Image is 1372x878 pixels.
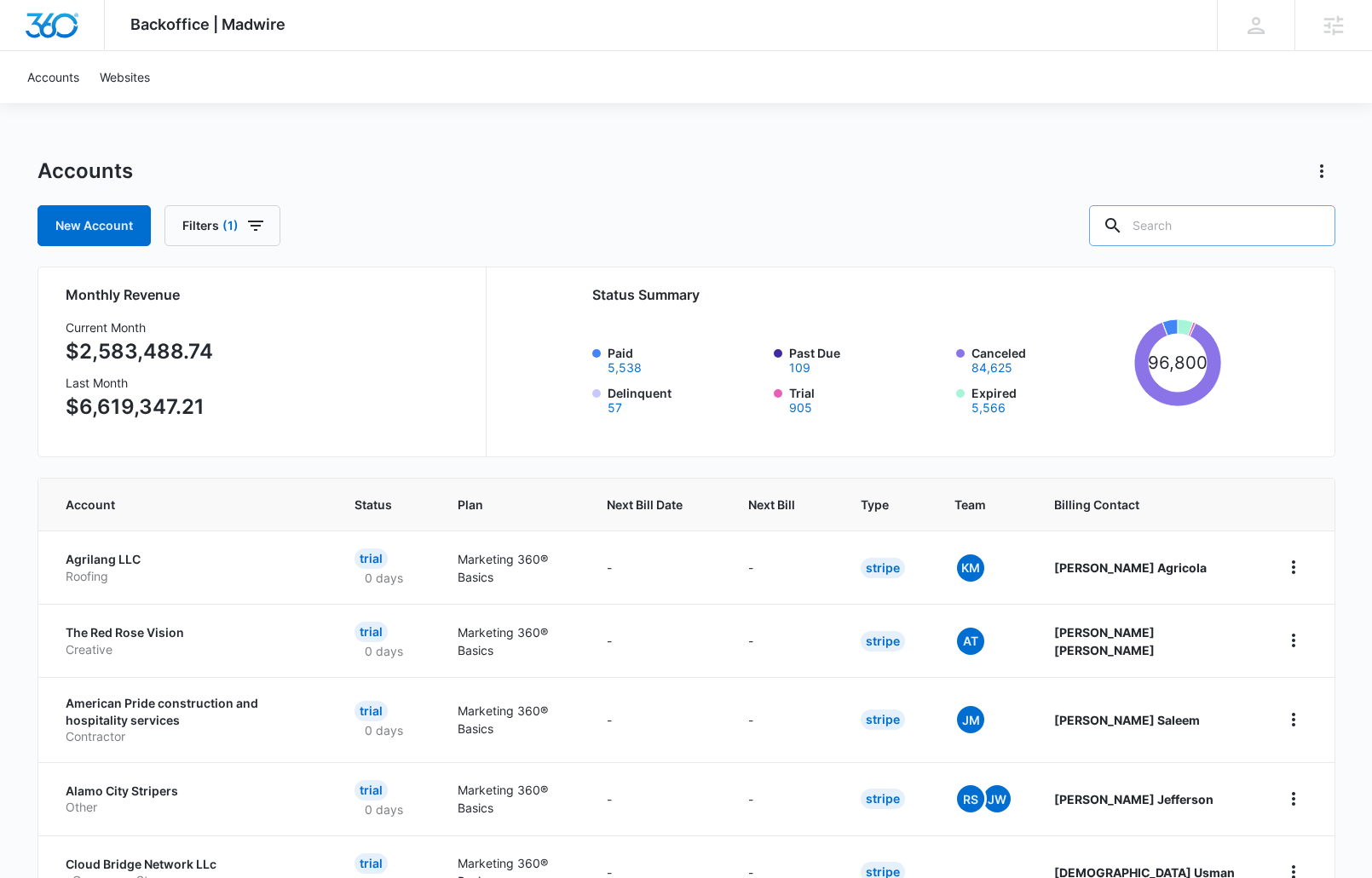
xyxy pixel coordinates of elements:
div: Stripe [861,789,905,809]
p: 0 days [355,569,413,587]
input: Search [1089,205,1335,246]
div: Trial [355,780,388,801]
p: Marketing 360® Basics [458,623,566,659]
a: The Red Rose VisionCreative [66,624,314,657]
p: Alamo City Stripers [66,783,314,800]
label: Delinquent [608,384,764,414]
td: - [586,604,728,677]
span: JW [983,785,1011,812]
span: Account [66,496,290,514]
div: Trial [355,548,388,569]
button: Trial [789,402,812,414]
td: - [586,531,728,604]
button: Expired [971,402,1006,414]
a: Alamo City StripersOther [66,783,314,816]
button: home [1280,554,1307,581]
button: home [1280,706,1307,733]
strong: [PERSON_NAME] Agricola [1054,560,1207,575]
td: - [728,531,840,604]
div: Stripe [861,558,905,578]
button: Canceled [971,362,1012,374]
p: $6,619,347.21 [66,392,213,422]
td: - [586,677,728,762]
button: Past Due [789,362,810,374]
h1: Accounts [37,158,133,184]
span: Billing Contact [1054,496,1238,514]
strong: [PERSON_NAME] Saleem [1054,713,1200,727]
div: Trial [355,853,388,874]
span: (1) [222,220,239,232]
label: Past Due [789,344,946,374]
tspan: 96,800 [1148,352,1208,373]
h3: Current Month [66,318,213,336]
div: Trial [355,701,388,721]
p: Contractor [66,728,314,745]
p: 0 days [355,642,413,660]
label: Trial [789,384,946,414]
button: home [1280,627,1307,654]
h3: Last Month [66,374,213,392]
button: Delinquent [608,402,622,414]
p: Marketing 360® Basics [458,702,566,737]
a: Websites [89,51,160,103]
span: Next Bill [748,496,795,514]
button: home [1280,785,1307,812]
span: RS [957,785,984,812]
label: Expired [971,384,1128,414]
span: JM [957,706,984,733]
a: Accounts [17,51,89,103]
strong: [PERSON_NAME] Jefferson [1054,792,1213,806]
label: Canceled [971,344,1128,374]
span: KM [957,554,984,582]
p: Other [66,799,314,816]
span: Plan [458,496,566,514]
a: Agrilang LLCRoofing [66,551,314,584]
div: Trial [355,622,388,642]
span: Backoffice | Madwire [130,15,285,33]
p: 0 days [355,801,413,818]
p: Marketing 360® Basics [458,781,566,817]
td: - [728,762,840,835]
p: Creative [66,641,314,658]
div: Stripe [861,709,905,730]
p: American Pride construction and hospitality services [66,695,314,728]
p: 0 days [355,721,413,739]
h2: Status Summary [592,284,1222,305]
button: Filters(1) [164,205,280,246]
p: Roofing [66,568,314,585]
td: - [728,677,840,762]
span: At [957,628,984,655]
span: Status [355,496,392,514]
button: Actions [1308,158,1335,185]
h2: Monthly Revenue [66,284,465,305]
strong: [PERSON_NAME] [PERSON_NAME] [1054,625,1155,657]
span: Type [861,496,889,514]
span: Team [954,496,989,514]
div: Stripe [861,631,905,651]
label: Paid [608,344,764,374]
td: - [586,762,728,835]
p: The Red Rose Vision [66,624,314,641]
p: $2,583,488.74 [66,336,213,367]
td: - [728,604,840,677]
p: Cloud Bridge Network LLc [66,856,314,873]
p: Agrilang LLC [66,551,314,568]
p: Marketing 360® Basics [458,550,566,586]
a: American Pride construction and hospitality servicesContractor [66,695,314,745]
button: Paid [608,362,642,374]
span: Next Bill Date [607,496,683,514]
a: New Account [37,205,151,246]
